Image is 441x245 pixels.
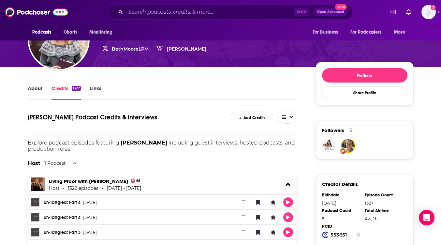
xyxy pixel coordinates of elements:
a: Show notifications dropdown [387,7,398,18]
div: The Host is the on-air master of ceremonies of the podcast and a consistent presence on every epi... [28,152,297,174]
button: open menu [390,26,413,38]
a: Show notifications dropdown [404,7,414,18]
input: Search podcasts, credits, & more... [125,7,294,17]
img: Living Proof with Beth Moore [31,177,45,191]
div: Open Intercom Messenger [419,210,434,225]
a: [PERSON_NAME] [167,46,206,52]
img: Un-Tangled: Part 3 [31,228,39,237]
img: Peony313 [342,139,355,152]
img: User Badge Icon [340,148,346,154]
span: For Business [313,28,338,37]
button: open menu [278,111,297,124]
a: Add Credits [231,112,273,123]
button: open menu [308,26,346,38]
h1: Beth Moore's Podcast Credits & Interviews [28,111,218,124]
div: Podcast Count [322,208,360,213]
img: Un-Tangled: Part 4 [31,198,39,207]
button: Leave a Rating [268,197,278,207]
button: Show More Button [239,212,248,219]
a: About [28,85,42,100]
div: 1327 [365,200,403,206]
button: Play [283,227,293,237]
span: Followers [322,127,344,133]
strong: 553651 [331,232,347,238]
button: Open AdvancedNew [314,8,347,16]
span: For Podcasters [350,28,382,37]
a: Charts [59,26,81,38]
a: Credits1327 [51,85,81,100]
img: Un-Tangled: Part 4 [31,213,39,222]
button: open menu [28,26,60,38]
span: Logged in as Andrea1206 [421,5,436,19]
button: Play [283,197,293,207]
span: [DATE] [83,215,97,220]
button: Show Info [357,232,360,238]
img: User Profile [421,5,436,19]
div: Total Airtime [365,208,403,213]
span: Open Advanced [317,10,344,14]
img: RaisingChristianKids [322,139,335,152]
button: Bookmark Episode [253,197,263,207]
div: Episode Count [365,192,403,198]
span: [DATE] [83,200,97,205]
img: Podchaser Creator ID logo [322,232,329,238]
div: Search podcasts, credits, & more... [108,5,353,20]
button: Share Profile [322,86,407,99]
p: Explore podcast episodes featuring including guest interviews, hosted podcasts, and production ro... [28,140,297,152]
span: Ctrl K [294,8,309,16]
button: Leave a Rating [268,227,278,237]
button: Play [283,212,293,222]
div: 1327 [72,86,81,91]
span: 673 hours, 3 minutes, 1 second [365,216,378,221]
span: [DATE] [83,230,97,235]
button: Bookmark Episode [253,212,263,222]
span: [PERSON_NAME] [121,140,167,146]
div: 1 Podcast [44,160,66,166]
button: Show More Button [239,227,248,234]
a: 68 [131,179,140,183]
div: Host 1322 episodes [DATE] - [DATE] [49,186,141,191]
div: [DATE] [322,200,360,206]
a: Un-Tangled: Part 4 [44,215,81,220]
a: Living Proof with Beth Moore [49,178,128,184]
svg: Add a profile image [431,5,436,10]
div: 5 [322,216,360,221]
button: Leave a Rating [268,212,278,222]
img: Podchaser - Follow, Share and Rate Podcasts [5,6,68,18]
a: Un-Tangled: Part 4 [44,200,81,205]
span: 68 [136,180,140,182]
div: Birthdate [322,192,360,198]
h3: Creator Details [322,181,358,187]
a: Links [90,85,101,100]
span: New [335,4,347,10]
button: Show More Button [239,197,248,204]
span: Monitoring [89,28,112,37]
span: Podcasts [32,28,51,37]
h2: Host [28,160,40,166]
button: open menu [346,26,391,38]
div: 3 [349,128,352,133]
a: BethMooreLPM [112,46,149,52]
button: Bookmark Episode [253,227,263,237]
button: open menu [85,26,121,38]
span: Charts [64,28,78,37]
span: More [394,28,405,37]
a: Un-Tangled: Part 3 [44,230,81,235]
button: Follow [322,68,407,83]
button: Show profile menu [421,5,436,19]
div: PCID [322,224,360,229]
